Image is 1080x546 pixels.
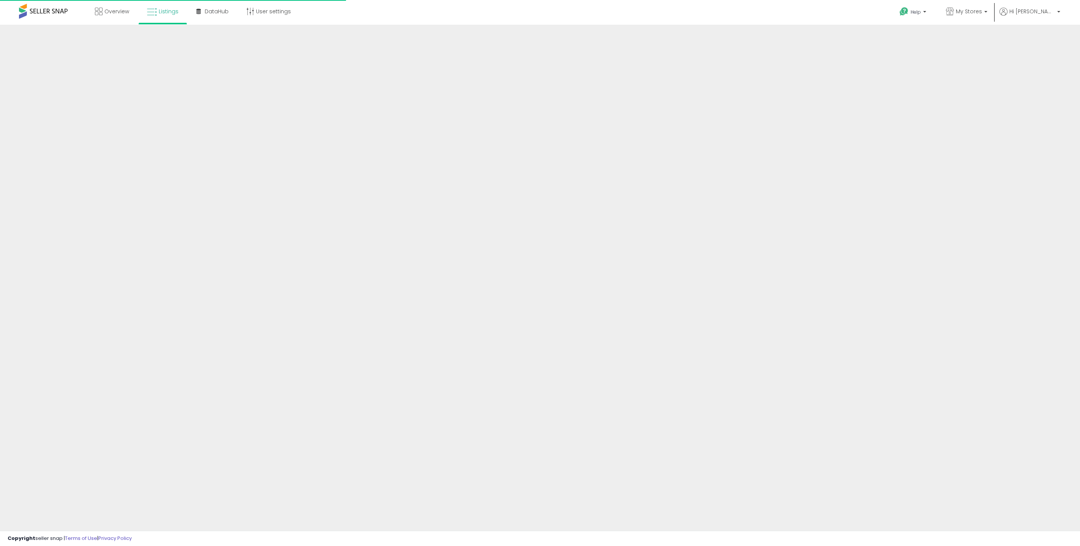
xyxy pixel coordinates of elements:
i: Get Help [899,7,909,16]
span: Help [911,9,921,15]
span: My Stores [956,8,982,15]
span: Listings [159,8,178,15]
span: DataHub [205,8,229,15]
span: Overview [104,8,129,15]
span: Hi [PERSON_NAME] [1009,8,1055,15]
a: Hi [PERSON_NAME] [999,8,1060,25]
a: Help [894,1,934,25]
